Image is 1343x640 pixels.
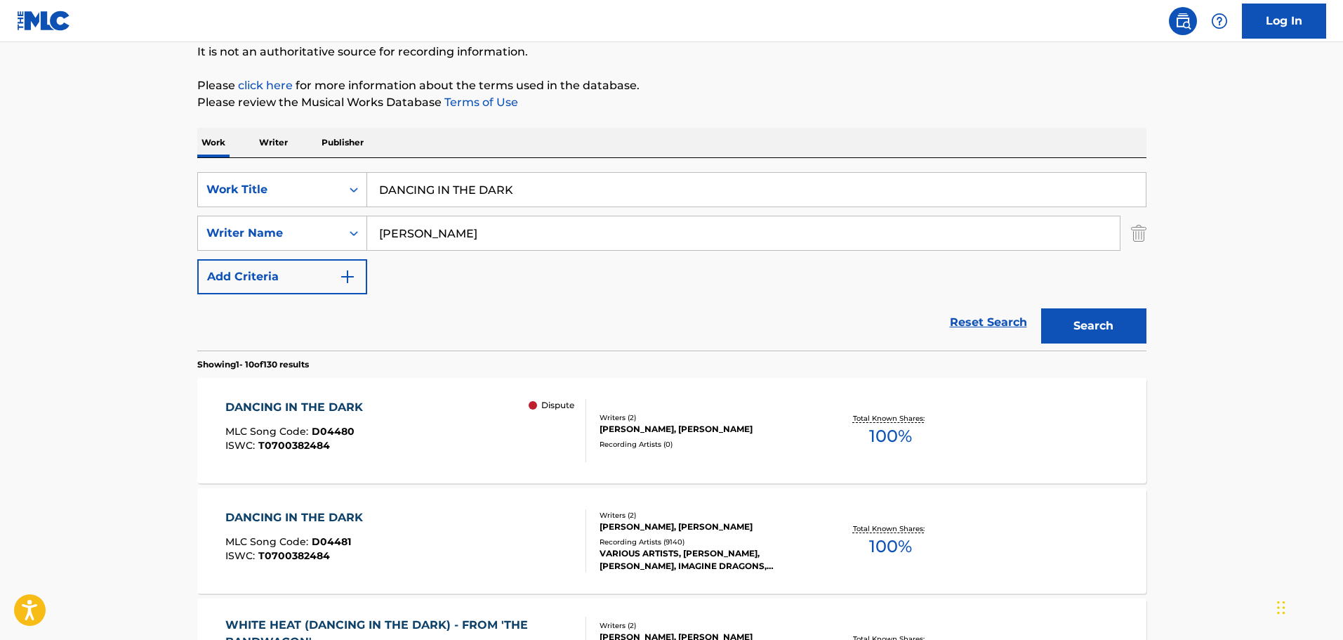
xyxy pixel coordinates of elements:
span: T0700382484 [258,439,330,452]
p: Showing 1 - 10 of 130 results [197,358,309,371]
a: Terms of Use [442,96,518,109]
iframe: Chat Widget [1273,573,1343,640]
button: Add Criteria [197,259,367,294]
span: T0700382484 [258,549,330,562]
div: DANCING IN THE DARK [225,509,370,526]
img: Delete Criterion [1131,216,1146,251]
span: 100 % [869,534,912,559]
a: Public Search [1169,7,1197,35]
span: ISWC : [225,439,258,452]
p: Total Known Shares: [853,523,928,534]
button: Search [1041,308,1146,344]
p: Work [197,128,230,157]
a: Log In [1242,4,1326,39]
span: D04481 [312,535,351,548]
div: Drag [1277,587,1285,629]
p: Dispute [541,399,574,412]
div: VARIOUS ARTISTS, [PERSON_NAME], [PERSON_NAME], IMAGINE DRAGONS, [PERSON_NAME] [600,547,812,573]
span: MLC Song Code : [225,535,312,548]
div: DANCING IN THE DARK [225,399,370,416]
div: Recording Artists ( 9140 ) [600,537,812,547]
div: Recording Artists ( 0 ) [600,439,812,450]
img: MLC Logo [17,11,71,31]
span: MLC Song Code : [225,425,312,438]
div: Writer Name [206,225,333,242]
img: 9d2ae6d4665cec9f34b9.svg [339,268,356,285]
div: Writers ( 2 ) [600,412,812,423]
a: DANCING IN THE DARKMLC Song Code:D04480ISWC:T0700382484 DisputeWriters (2)[PERSON_NAME], [PERSON_... [197,378,1146,483]
img: search [1175,13,1191,30]
div: Work Title [206,181,333,198]
span: ISWC : [225,549,258,562]
span: D04480 [312,425,355,438]
img: help [1211,13,1228,30]
span: 100 % [869,424,912,449]
p: Writer [255,128,292,157]
a: Reset Search [943,307,1034,338]
p: Total Known Shares: [853,413,928,424]
p: Please review the Musical Works Database [197,94,1146,111]
form: Search Form [197,172,1146,351]
a: DANCING IN THE DARKMLC Song Code:D04481ISWC:T0700382484Writers (2)[PERSON_NAME], [PERSON_NAME]Rec... [197,488,1146,594]
p: Please for more information about the terms used in the database. [197,77,1146,94]
div: [PERSON_NAME], [PERSON_NAME] [600,521,812,533]
a: click here [238,79,293,92]
div: Writers ( 2 ) [600,620,812,631]
div: Writers ( 2 ) [600,510,812,521]
p: Publisher [317,128,368,157]
div: [PERSON_NAME], [PERSON_NAME] [600,423,812,436]
p: It is not an authoritative source for recording information. [197,44,1146,60]
div: Help [1205,7,1233,35]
